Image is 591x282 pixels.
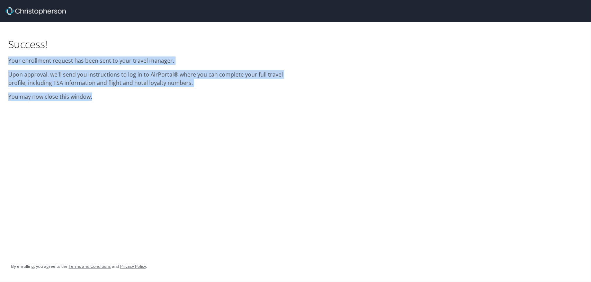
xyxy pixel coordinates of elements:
[8,92,287,101] p: You may now close this window.
[6,7,66,15] img: cbt logo
[11,258,147,275] div: By enrolling, you agree to the and .
[8,56,287,65] p: Your enrollment request has been sent to your travel manager.
[69,263,111,269] a: Terms and Conditions
[8,37,287,51] h1: Success!
[120,263,146,269] a: Privacy Policy
[8,70,287,87] p: Upon approval, we'll send you instructions to log in to AirPortal® where you can complete your fu...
